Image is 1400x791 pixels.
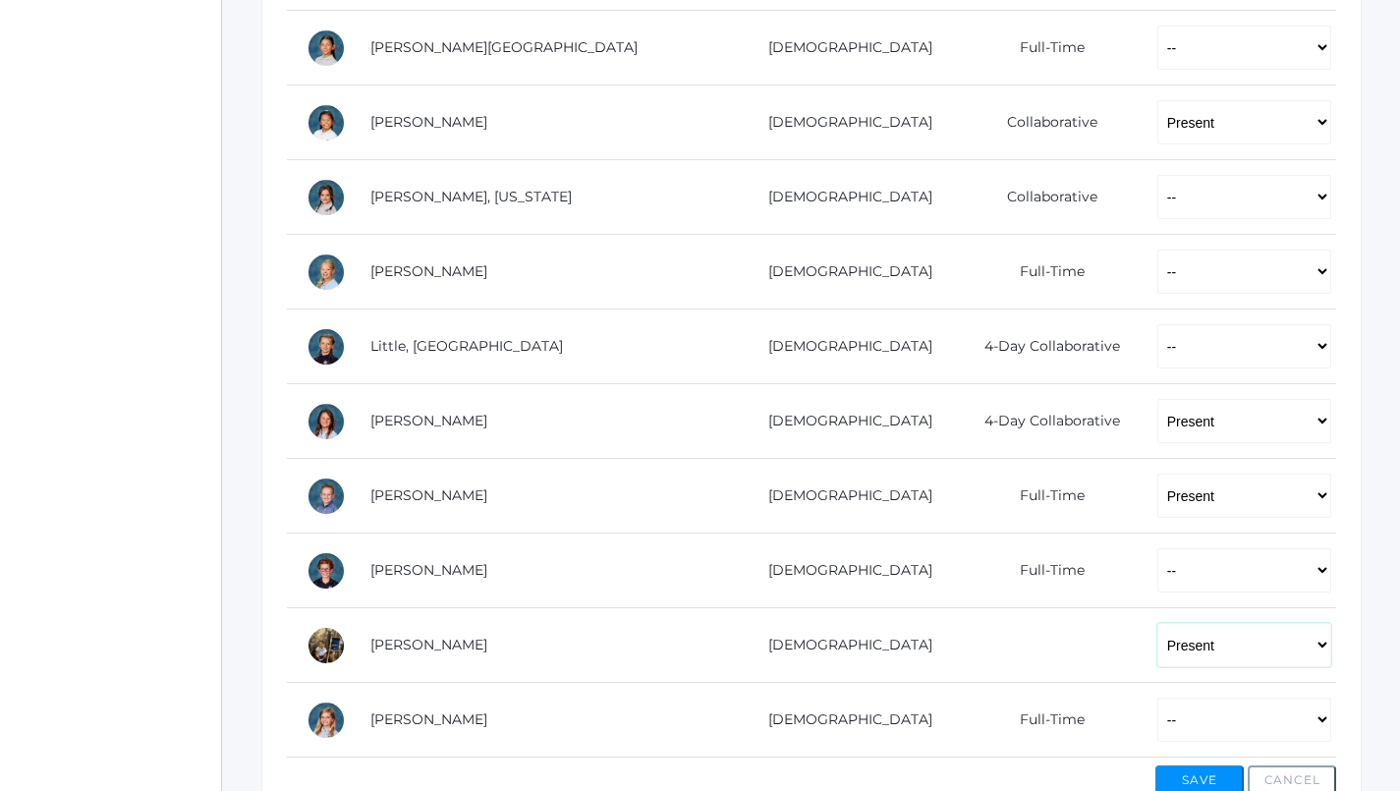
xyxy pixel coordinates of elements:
td: Full-Time [952,683,1137,758]
div: Lila Lau [307,103,346,142]
td: [DEMOGRAPHIC_DATA] [735,384,953,459]
div: Theodore Trumpower [307,551,346,591]
td: 4-Day Collaborative [952,310,1137,384]
a: [PERSON_NAME][GEOGRAPHIC_DATA] [370,38,638,56]
a: [PERSON_NAME], [US_STATE] [370,188,572,205]
div: Georgia Lee [307,178,346,217]
td: [DEMOGRAPHIC_DATA] [735,683,953,758]
td: [DEMOGRAPHIC_DATA] [735,235,953,310]
td: [DEMOGRAPHIC_DATA] [735,534,953,608]
a: Little, [GEOGRAPHIC_DATA] [370,337,563,355]
td: Full-Time [952,11,1137,85]
a: [PERSON_NAME] [370,486,487,504]
a: [PERSON_NAME] [370,262,487,280]
td: Full-Time [952,235,1137,310]
a: [PERSON_NAME] [370,561,487,579]
td: [DEMOGRAPHIC_DATA] [735,85,953,160]
td: Full-Time [952,534,1137,608]
td: Full-Time [952,459,1137,534]
div: Dylan Sandeman [307,477,346,516]
div: Chloe Lewis [307,253,346,292]
td: [DEMOGRAPHIC_DATA] [735,459,953,534]
div: Bailey Zacharia [307,701,346,740]
td: Collaborative [952,85,1137,160]
td: [DEMOGRAPHIC_DATA] [735,11,953,85]
a: [PERSON_NAME] [370,636,487,653]
td: [DEMOGRAPHIC_DATA] [735,310,953,384]
div: Maggie Oram [307,402,346,441]
td: 4-Day Collaborative [952,384,1137,459]
td: Collaborative [952,160,1137,235]
a: [PERSON_NAME] [370,710,487,728]
div: Savannah Little [307,327,346,367]
td: [DEMOGRAPHIC_DATA] [735,160,953,235]
td: [DEMOGRAPHIC_DATA] [735,608,953,683]
a: [PERSON_NAME] [370,412,487,429]
div: Eleanor Velasquez [307,626,346,665]
div: Sofia La Rosa [307,28,346,68]
a: [PERSON_NAME] [370,113,487,131]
